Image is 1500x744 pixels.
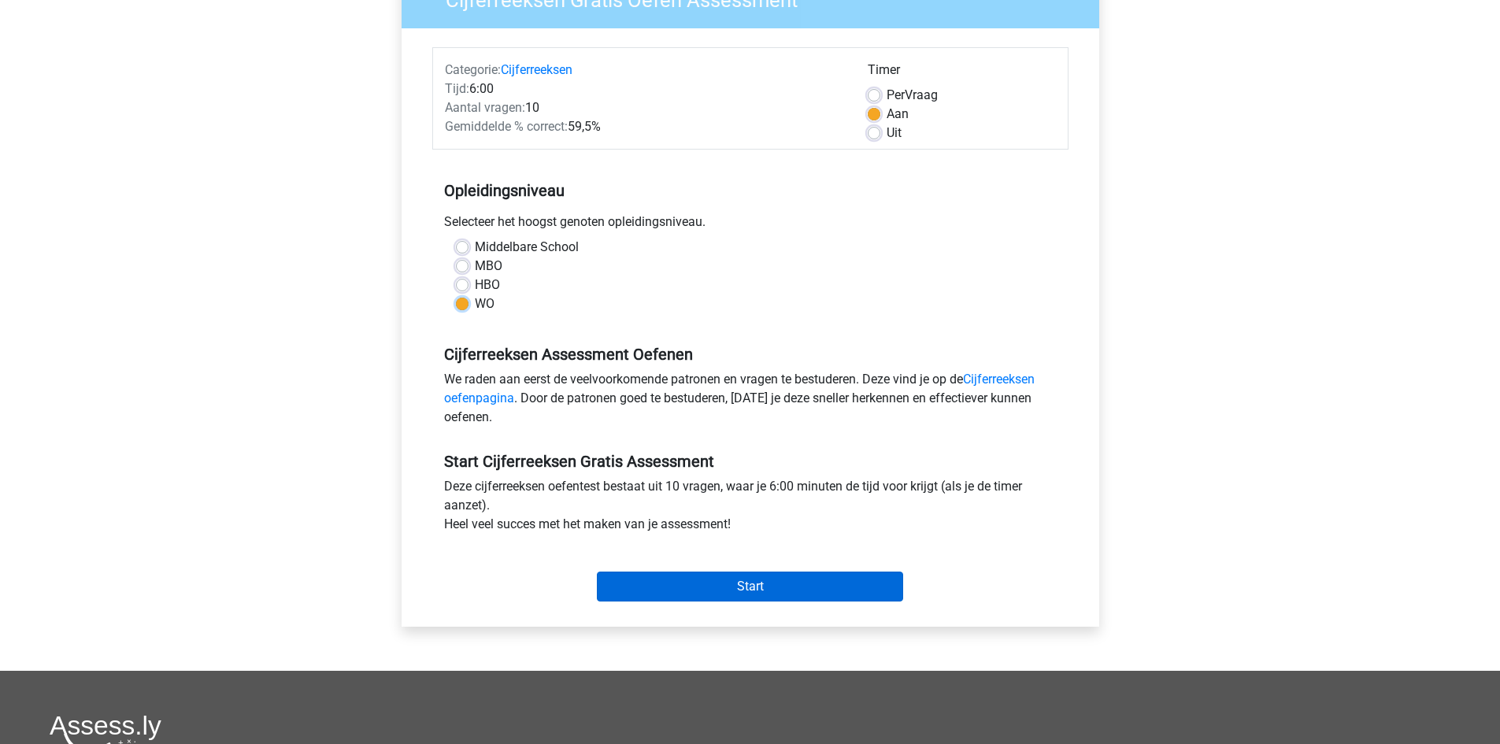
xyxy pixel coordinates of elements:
h5: Start Cijferreeksen Gratis Assessment [444,452,1057,471]
div: We raden aan eerst de veelvoorkomende patronen en vragen te bestuderen. Deze vind je op de . Door... [432,370,1069,433]
div: 6:00 [433,80,856,98]
label: Vraag [887,86,938,105]
h5: Cijferreeksen Assessment Oefenen [444,345,1057,364]
div: 10 [433,98,856,117]
h5: Opleidingsniveau [444,175,1057,206]
label: Aan [887,105,909,124]
div: Selecteer het hoogst genoten opleidingsniveau. [432,213,1069,238]
label: HBO [475,276,500,294]
input: Start [597,572,903,601]
label: Uit [887,124,902,143]
div: Timer [868,61,1056,86]
span: Tijd: [445,81,469,96]
span: Aantal vragen: [445,100,525,115]
a: Cijferreeksen [501,62,572,77]
div: 59,5% [433,117,856,136]
div: Deze cijferreeksen oefentest bestaat uit 10 vragen, waar je 6:00 minuten de tijd voor krijgt (als... [432,477,1069,540]
label: Middelbare School [475,238,579,257]
span: Per [887,87,905,102]
span: Gemiddelde % correct: [445,119,568,134]
span: Categorie: [445,62,501,77]
label: WO [475,294,494,313]
label: MBO [475,257,502,276]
